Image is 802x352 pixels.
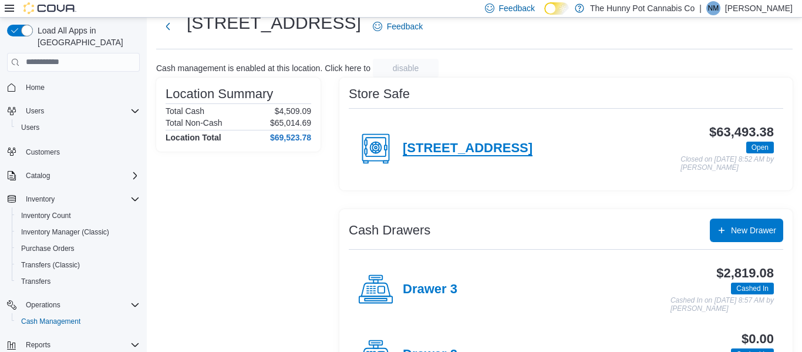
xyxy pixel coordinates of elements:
span: Purchase Orders [21,244,75,253]
button: Transfers (Classic) [12,257,144,273]
h3: $63,493.38 [709,125,774,139]
h4: Drawer 3 [403,282,457,297]
span: Transfers [21,277,50,286]
span: Customers [21,144,140,159]
a: Cash Management [16,314,85,328]
span: Feedback [499,2,535,14]
p: Cash management is enabled at this location. Click here to [156,63,370,73]
span: Transfers (Classic) [16,258,140,272]
span: Cashed In [731,283,774,294]
h3: Location Summary [166,87,273,101]
span: disable [393,62,419,74]
span: Inventory Count [21,211,71,220]
span: Operations [26,300,60,310]
span: Customers [26,147,60,157]
button: Inventory Manager (Classic) [12,224,144,240]
p: Closed on [DATE] 8:52 AM by [PERSON_NAME] [680,156,774,172]
button: Next [156,15,180,38]
a: Users [16,120,44,135]
img: Cova [23,2,76,14]
span: NM [708,1,719,15]
button: Inventory [21,192,59,206]
a: Transfers (Classic) [16,258,85,272]
button: Transfers [12,273,144,290]
span: Purchase Orders [16,242,140,256]
span: Catalog [26,171,50,180]
button: Catalog [2,167,144,184]
h3: $0.00 [742,332,774,346]
button: Inventory Count [12,207,144,224]
span: Cash Management [21,317,80,326]
a: Inventory Count [16,209,76,223]
h3: Cash Drawers [349,223,430,237]
span: Inventory Count [16,209,140,223]
h3: Store Safe [349,87,410,101]
button: Home [2,79,144,96]
button: New Drawer [710,219,783,242]
span: Catalog [21,169,140,183]
div: Nick Miszuk [706,1,720,15]
span: Users [21,123,39,132]
span: Inventory Manager (Classic) [16,225,140,239]
button: Customers [2,143,144,160]
span: Cash Management [16,314,140,328]
span: Open [752,142,769,153]
span: Load All Apps in [GEOGRAPHIC_DATA] [33,25,140,48]
h6: Total Cash [166,106,204,116]
span: Inventory [21,192,140,206]
a: Customers [21,145,65,159]
span: Cashed In [736,283,769,294]
span: Inventory Manager (Classic) [21,227,109,237]
button: Users [12,119,144,136]
h3: $2,819.08 [716,266,774,280]
button: Cash Management [12,313,144,330]
button: Users [21,104,49,118]
span: Feedback [387,21,423,32]
span: Reports [26,340,50,350]
button: disable [373,59,439,78]
a: Inventory Manager (Classic) [16,225,114,239]
a: Home [21,81,49,95]
a: Purchase Orders [16,242,79,256]
span: New Drawer [731,224,776,236]
h4: $69,523.78 [270,133,311,142]
button: Reports [21,338,55,352]
span: Users [21,104,140,118]
button: Catalog [21,169,55,183]
span: Home [26,83,45,92]
a: Feedback [368,15,427,38]
button: Operations [2,297,144,313]
button: Users [2,103,144,119]
button: Operations [21,298,65,312]
span: Users [16,120,140,135]
p: [PERSON_NAME] [725,1,793,15]
span: Open [746,142,774,153]
a: Transfers [16,274,55,289]
p: $65,014.69 [270,118,311,128]
span: Reports [21,338,140,352]
p: Cashed In on [DATE] 8:57 AM by [PERSON_NAME] [670,297,774,313]
p: $4,509.09 [275,106,311,116]
span: Home [21,80,140,95]
span: Users [26,106,44,116]
button: Inventory [2,191,144,207]
p: The Hunny Pot Cannabis Co [590,1,695,15]
span: Transfers (Classic) [21,260,80,270]
p: | [699,1,702,15]
span: Operations [21,298,140,312]
h4: [STREET_ADDRESS] [403,141,533,156]
input: Dark Mode [544,2,569,15]
span: Inventory [26,195,55,204]
span: Transfers [16,274,140,289]
h6: Total Non-Cash [166,118,223,128]
h1: [STREET_ADDRESS] [187,11,361,35]
button: Purchase Orders [12,240,144,257]
h4: Location Total [166,133,221,142]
